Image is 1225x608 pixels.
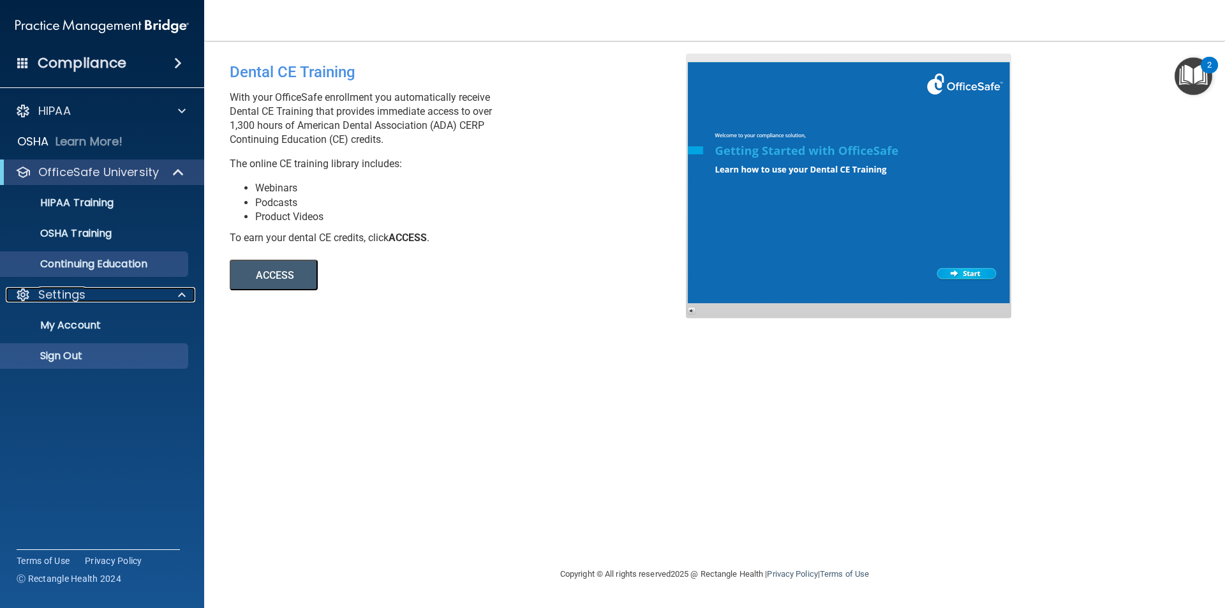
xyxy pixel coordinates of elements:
[38,165,159,180] p: OfficeSafe University
[8,227,112,240] p: OSHA Training
[17,134,49,149] p: OSHA
[230,54,695,91] div: Dental CE Training
[15,165,185,180] a: OfficeSafe University
[230,260,318,290] button: ACCESS
[767,569,817,579] a: Privacy Policy
[820,569,869,579] a: Terms of Use
[230,271,579,281] a: ACCESS
[255,181,695,195] li: Webinars
[255,210,695,224] li: Product Videos
[230,231,695,245] div: To earn your dental CE credits, click .
[230,157,695,171] p: The online CE training library includes:
[255,196,695,210] li: Podcasts
[15,13,189,39] img: PMB logo
[38,287,85,302] p: Settings
[15,287,186,302] a: Settings
[17,554,70,567] a: Terms of Use
[389,232,427,244] b: ACCESS
[482,554,947,595] div: Copyright © All rights reserved 2025 @ Rectangle Health | |
[8,196,114,209] p: HIPAA Training
[17,572,121,585] span: Ⓒ Rectangle Health 2024
[1175,57,1212,95] button: Open Resource Center, 2 new notifications
[8,350,182,362] p: Sign Out
[15,103,186,119] a: HIPAA
[8,319,182,332] p: My Account
[38,54,126,72] h4: Compliance
[8,258,182,271] p: Continuing Education
[1207,65,1212,82] div: 2
[230,91,695,147] p: With your OfficeSafe enrollment you automatically receive Dental CE Training that provides immedi...
[85,554,142,567] a: Privacy Policy
[38,103,71,119] p: HIPAA
[56,134,123,149] p: Learn More!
